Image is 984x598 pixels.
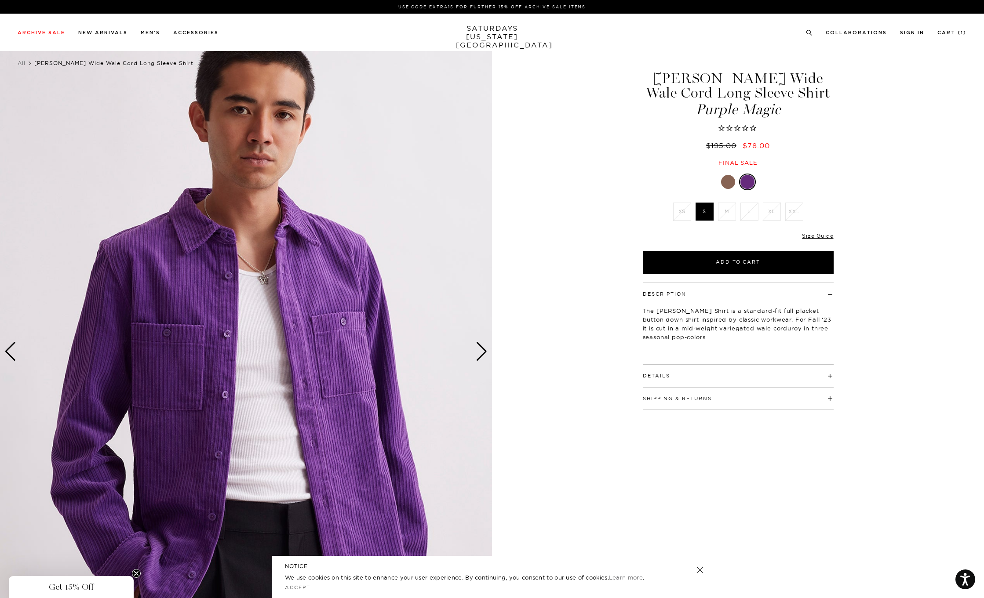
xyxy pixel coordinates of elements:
a: New Arrivals [78,30,128,35]
p: The [PERSON_NAME] Shirt is a standard-fit full placket button down shirt inspired by classic work... [643,306,834,341]
label: S [696,203,714,221]
a: Archive Sale [18,30,65,35]
p: Use Code EXTRA15 for Further 15% Off Archive Sale Items [21,4,963,10]
button: Description [643,292,686,297]
div: Next slide [476,342,488,361]
a: Collaborations [826,30,887,35]
div: Previous slide [4,342,16,361]
del: $195.00 [706,141,740,150]
p: We use cookies on this site to enhance your user experience. By continuing, you consent to our us... [285,573,668,582]
div: Get 15% OffClose teaser [9,576,134,598]
a: SATURDAYS[US_STATE][GEOGRAPHIC_DATA] [456,24,528,49]
a: Size Guide [802,232,833,239]
a: Cart (1) [937,30,966,35]
h1: [PERSON_NAME] Wide Wale Cord Long Sleeve Shirt [641,71,835,117]
a: Accessories [173,30,219,35]
a: Accept [285,584,310,591]
a: Learn more [609,574,643,581]
span: $78.00 [743,141,770,150]
button: Close teaser [132,569,141,578]
a: Sign In [900,30,924,35]
button: Shipping & Returns [643,396,712,401]
div: Final sale [641,159,835,167]
a: All [18,60,26,66]
a: Men's [141,30,160,35]
button: Add to Cart [643,251,834,274]
button: Details [643,373,670,378]
span: Rated 0.0 out of 5 stars 0 reviews [641,124,835,133]
span: [PERSON_NAME] Wide Wale Cord Long Sleeve Shirt [34,60,193,66]
span: Get 15% Off [49,582,94,592]
small: 1 [961,31,963,35]
h5: NOTICE [285,562,699,570]
span: Purple Magic [641,102,835,117]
